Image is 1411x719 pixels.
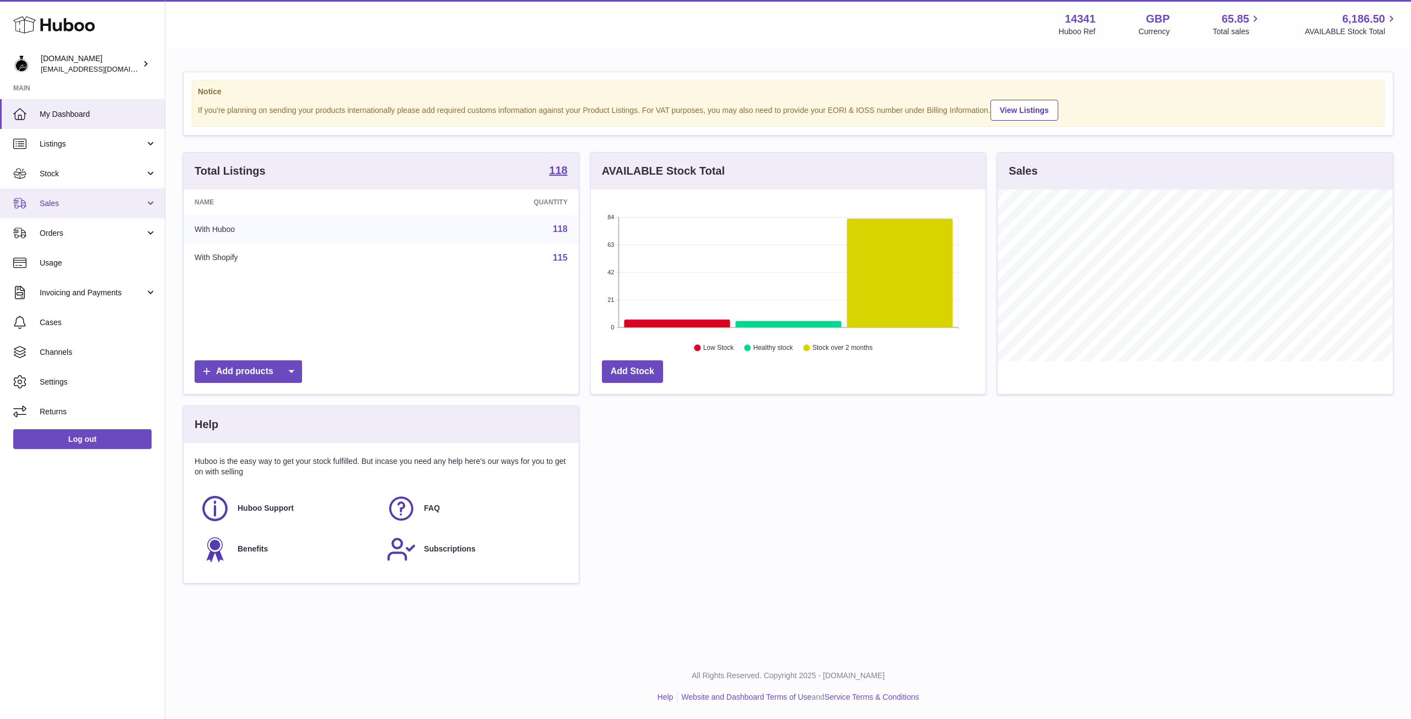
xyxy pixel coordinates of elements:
span: Total sales [1213,26,1262,37]
span: Invoicing and Payments [40,288,145,298]
span: My Dashboard [40,109,157,120]
div: If you're planning on sending your products internationally please add required customs informati... [198,98,1378,121]
text: 84 [607,214,614,220]
span: Returns [40,407,157,417]
div: Huboo Ref [1059,26,1096,37]
span: Subscriptions [424,544,475,554]
a: 118 [549,165,567,178]
a: Website and Dashboard Terms of Use [681,693,811,701]
strong: 118 [549,165,567,176]
text: Low Stock [703,344,734,352]
a: View Listings [990,100,1058,121]
a: Benefits [200,534,375,564]
h3: Help [195,417,218,432]
th: Quantity [396,190,578,215]
a: Help [658,693,674,701]
p: All Rights Reserved. Copyright 2025 - [DOMAIN_NAME] [174,671,1402,681]
text: Stock over 2 months [812,344,873,352]
span: AVAILABLE Stock Total [1305,26,1398,37]
text: 0 [611,324,614,331]
span: Settings [40,377,157,387]
span: [EMAIL_ADDRESS][DOMAIN_NAME] [41,64,162,73]
span: Huboo Support [238,503,294,513]
span: Channels [40,347,157,358]
div: Currency [1139,26,1170,37]
a: 65.85 Total sales [1213,12,1262,37]
img: theperfumesampler@gmail.com [13,56,30,72]
span: Benefits [238,544,268,554]
text: 21 [607,296,614,303]
li: and [677,692,919,702]
span: Stock [40,169,145,179]
text: 42 [607,269,614,275]
strong: GBP [1146,12,1170,26]
text: Healthy stock [753,344,793,352]
span: Listings [40,139,145,149]
text: 63 [607,241,614,248]
div: [DOMAIN_NAME] [41,53,140,74]
td: With Shopify [184,244,396,272]
a: Add Stock [602,360,663,383]
span: 6,186.50 [1342,12,1385,26]
a: Huboo Support [200,494,375,523]
a: Service Terms & Conditions [825,693,919,701]
span: 65.85 [1221,12,1249,26]
a: FAQ [386,494,562,523]
p: Huboo is the easy way to get your stock fulfilled. But incase you need any help here's our ways f... [195,456,568,477]
strong: Notice [198,87,1378,97]
a: 118 [553,224,568,234]
span: Usage [40,258,157,268]
a: Add products [195,360,302,383]
h3: Total Listings [195,164,266,179]
span: Orders [40,228,145,239]
span: Cases [40,317,157,328]
h3: AVAILABLE Stock Total [602,164,725,179]
h3: Sales [1009,164,1037,179]
th: Name [184,190,396,215]
a: Subscriptions [386,534,562,564]
a: Log out [13,429,152,449]
td: With Huboo [184,215,396,244]
span: Sales [40,198,145,209]
a: 6,186.50 AVAILABLE Stock Total [1305,12,1398,37]
strong: 14341 [1065,12,1096,26]
span: FAQ [424,503,440,513]
a: 115 [553,253,568,262]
